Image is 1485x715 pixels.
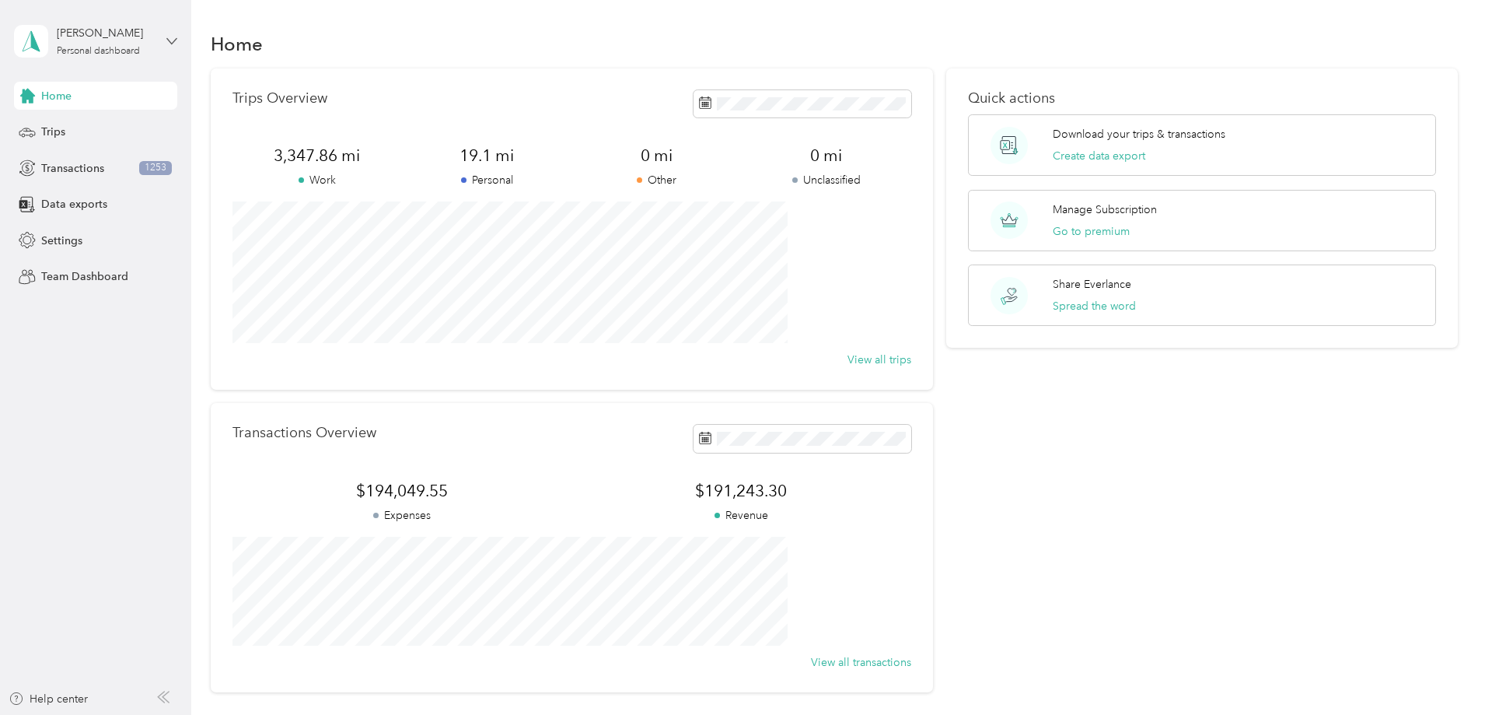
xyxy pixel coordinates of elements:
span: 19.1 mi [402,145,571,166]
p: Revenue [571,507,910,524]
p: Download your trips & transactions [1053,126,1225,142]
span: Transactions [41,160,104,177]
span: 3,347.86 mi [232,145,402,166]
iframe: Everlance-gr Chat Button Frame [1398,628,1485,715]
p: Trips Overview [232,90,327,107]
span: 0 mi [571,145,741,166]
button: View all transactions [811,654,911,671]
button: Create data export [1053,148,1145,164]
p: Unclassified [741,172,910,188]
span: Settings [41,233,82,249]
span: Trips [41,124,65,140]
p: Work [232,172,402,188]
span: Data exports [41,196,107,212]
button: Go to premium [1053,223,1130,240]
p: Share Everlance [1053,276,1131,293]
p: Transactions Overview [232,425,376,441]
div: Personal dashboard [57,47,140,56]
button: View all trips [847,352,911,368]
span: Team Dashboard [41,268,128,285]
h1: Home [211,36,263,52]
button: Help center [9,691,88,707]
p: Other [571,172,741,188]
p: Personal [402,172,571,188]
span: 0 mi [741,145,910,166]
p: Quick actions [968,90,1436,107]
button: Spread the word [1053,298,1136,314]
span: $194,049.55 [232,480,571,502]
span: Home [41,88,72,104]
div: [PERSON_NAME] [57,25,154,41]
p: Expenses [232,507,571,524]
p: Manage Subscription [1053,202,1157,218]
span: 1253 [139,161,172,175]
span: $191,243.30 [571,480,910,502]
